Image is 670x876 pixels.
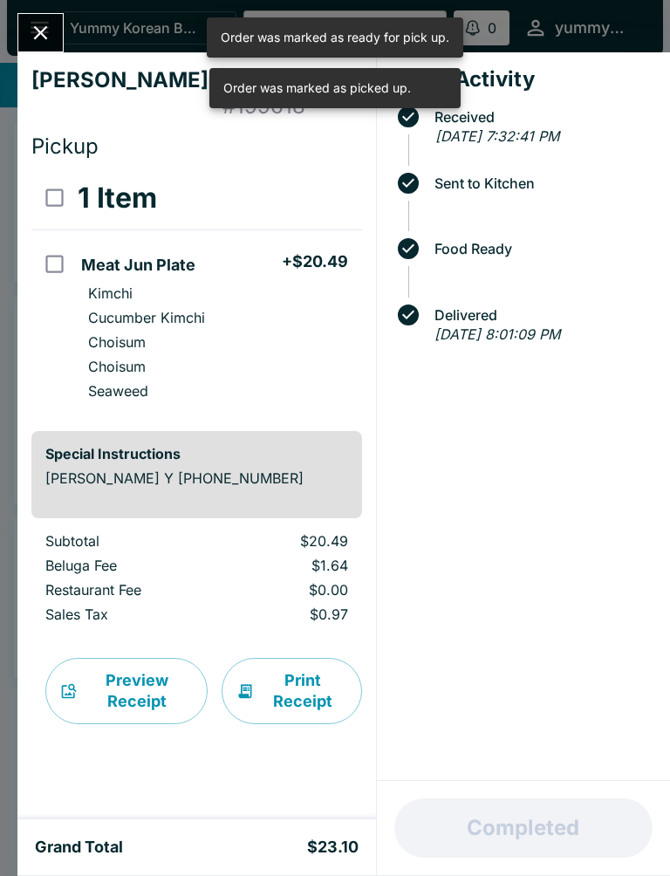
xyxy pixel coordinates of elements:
button: Close [18,14,63,51]
h3: 1 Item [78,181,157,216]
p: Beluga Fee [45,557,202,574]
p: $1.64 [230,557,347,574]
h4: [PERSON_NAME] [31,67,222,120]
table: orders table [31,532,362,630]
em: [DATE] 8:01:09 PM [434,325,560,343]
p: $20.49 [230,532,347,550]
p: Choisum [88,358,146,375]
span: Pickup [31,133,99,159]
span: Sent to Kitchen [426,175,656,191]
table: orders table [31,167,362,417]
h5: Grand Total [35,837,123,858]
h5: + $20.49 [282,251,348,272]
h5: Meat Jun Plate [81,255,195,276]
p: $0.97 [230,606,347,623]
em: [DATE] 7:32:41 PM [435,127,559,145]
span: Food Ready [426,241,656,257]
p: Choisum [88,333,146,351]
p: Subtotal [45,532,202,550]
p: Restaurant Fee [45,581,202,599]
span: Received [426,109,656,125]
h5: $23.10 [307,837,359,858]
div: Order was marked as picked up. [223,73,411,103]
p: [PERSON_NAME] Y [PHONE_NUMBER] [45,469,348,487]
button: Print Receipt [222,658,362,724]
h4: Order Activity [391,66,656,92]
p: Sales Tax [45,606,202,623]
p: Seaweed [88,382,148,400]
span: Delivered [426,307,656,323]
h6: Special Instructions [45,445,348,462]
p: Cucumber Kimchi [88,309,205,326]
p: Kimchi [88,284,133,302]
button: Preview Receipt [45,658,208,724]
p: $0.00 [230,581,347,599]
div: Order was marked as ready for pick up. [221,23,449,52]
